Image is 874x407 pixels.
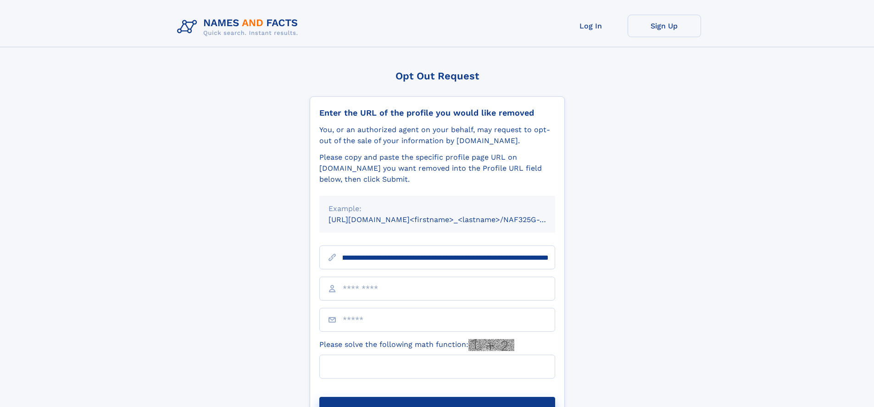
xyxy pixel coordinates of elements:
[554,15,628,37] a: Log In
[173,15,306,39] img: Logo Names and Facts
[319,339,514,351] label: Please solve the following math function:
[328,215,573,224] small: [URL][DOMAIN_NAME]<firstname>_<lastname>/NAF325G-xxxxxxxx
[310,70,565,82] div: Opt Out Request
[328,203,546,214] div: Example:
[628,15,701,37] a: Sign Up
[319,124,555,146] div: You, or an authorized agent on your behalf, may request to opt-out of the sale of your informatio...
[319,108,555,118] div: Enter the URL of the profile you would like removed
[319,152,555,185] div: Please copy and paste the specific profile page URL on [DOMAIN_NAME] you want removed into the Pr...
